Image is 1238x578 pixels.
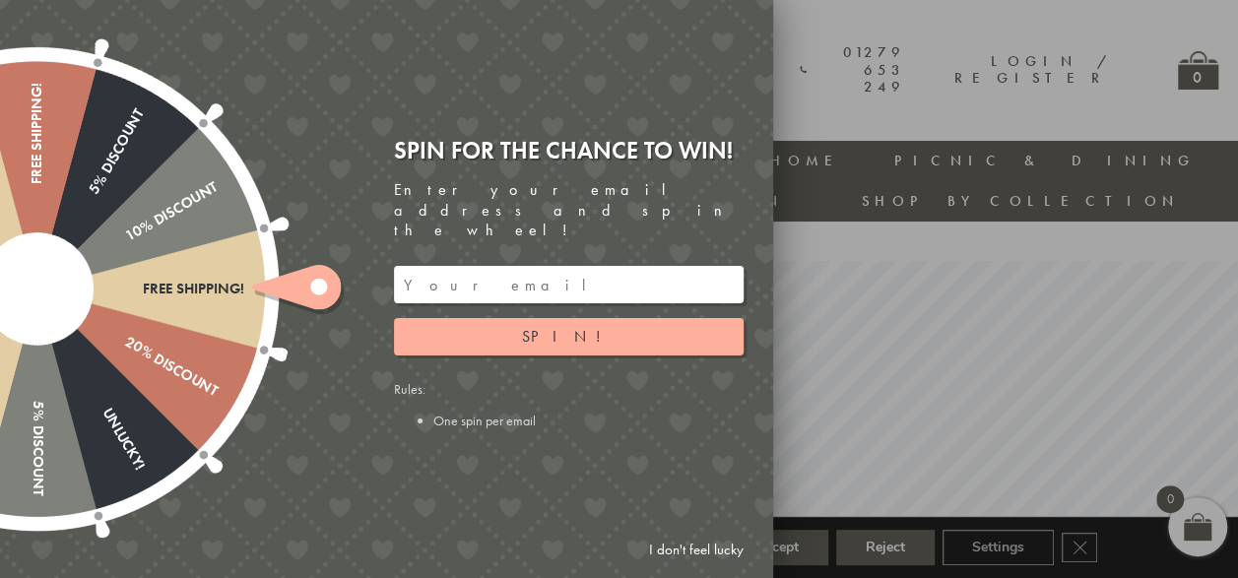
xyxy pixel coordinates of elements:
div: Rules: [394,380,744,429]
div: 5% Discount [29,289,45,496]
div: Free shipping! [37,281,244,297]
div: 5% Discount [30,105,148,292]
div: Spin for the chance to win! [394,135,744,165]
div: Enter your email address and spin the wheel! [394,180,744,241]
div: Free shipping! [29,83,45,289]
div: 20% Discount [33,282,220,400]
input: Your email [394,266,744,303]
a: I don't feel lucky [639,532,753,568]
li: One spin per email [433,412,744,429]
button: Spin! [394,318,744,355]
div: Unlucky! [30,285,148,472]
div: 10% Discount [33,178,220,296]
span: Spin! [522,326,616,347]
